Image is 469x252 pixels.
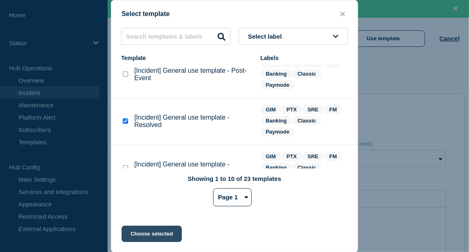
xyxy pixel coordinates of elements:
span: FM [324,105,343,114]
span: Banking [260,69,292,79]
button: close button [338,10,347,18]
span: SRE [302,152,324,161]
input: [Incident] General use template - Post-Event checkbox [123,72,128,77]
span: Banking [260,163,292,172]
div: Labels [260,55,348,61]
input: [Incident] General use template - Resolved checkbox [123,118,128,124]
span: Select label [248,33,285,40]
span: Classic [292,116,322,125]
span: GIM [260,152,281,161]
span: FM [324,152,343,161]
div: Select template [111,10,358,18]
span: Paymode [260,80,295,90]
button: Choose selected [122,226,182,242]
input: [Incident] General use template - Investigating, Identified & Monitoring checkbox [123,165,128,171]
div: Template [121,55,252,61]
span: PTX [281,105,302,114]
p: [Incident] General use template - Post-Event [134,67,252,82]
p: Showing 1 to 10 of 23 templates [188,175,281,182]
span: Banking [260,116,292,125]
span: Classic [292,163,322,172]
p: [Incident] General use template - Investigating, Identified & Monitoring [134,161,252,176]
span: GIM [260,105,281,114]
span: PTX [281,152,302,161]
span: SRE [302,105,324,114]
input: Search templates & labels [121,28,230,45]
span: Paymode [260,127,295,136]
span: Classic [292,69,322,79]
button: Select label [239,28,348,45]
p: [Incident] General use template - Resolved [134,114,252,129]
